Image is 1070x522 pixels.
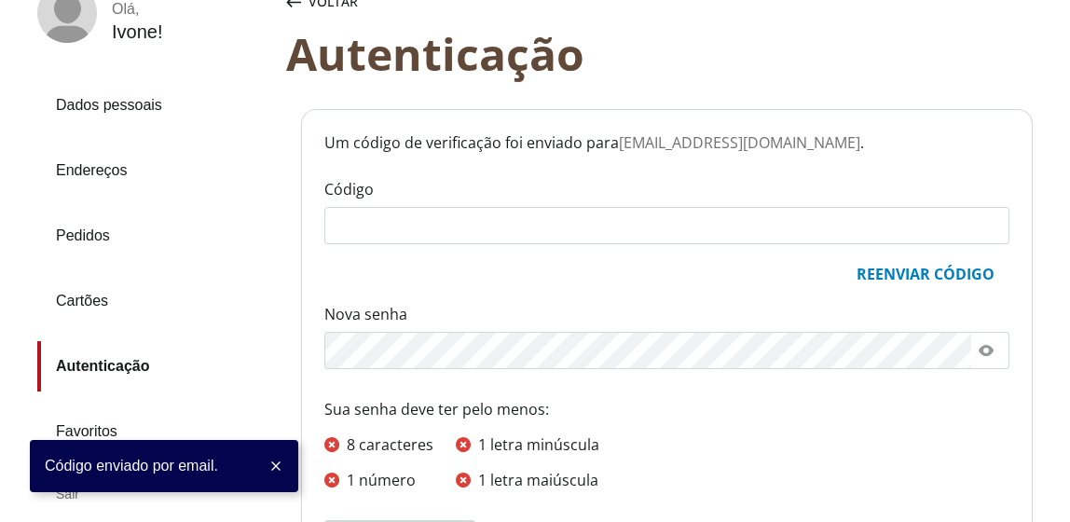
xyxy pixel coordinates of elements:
div: 1 letra maiúscula [456,470,599,490]
div: Sair [37,472,271,516]
div: 8 caracteres [324,434,433,455]
div: Um código de verificação foi enviado para . [324,132,1009,153]
a: Pedidos [37,211,271,261]
span: Nova senha [324,304,1009,324]
span: Código [324,179,1009,199]
a: Favoritos [37,406,271,457]
div: Olá , [112,1,163,18]
div: 1 número [324,470,433,490]
span: [EMAIL_ADDRESS][DOMAIN_NAME] [619,132,860,153]
div: Ivone ! [112,21,163,43]
div: Código enviado por email. [45,455,233,477]
button: Reenviar código [842,255,1009,293]
a: Dados pessoais [37,80,271,130]
a: Autenticação [37,341,271,391]
div: Sua senha deve ter pelo menos: [324,399,1009,419]
input: Nova senha [325,333,971,368]
div: 1 letra minúscula [456,434,599,455]
a: Endereços [37,145,271,196]
div: Autenticação [286,28,1033,79]
a: Cartões [37,276,271,326]
input: Código [325,208,1008,243]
